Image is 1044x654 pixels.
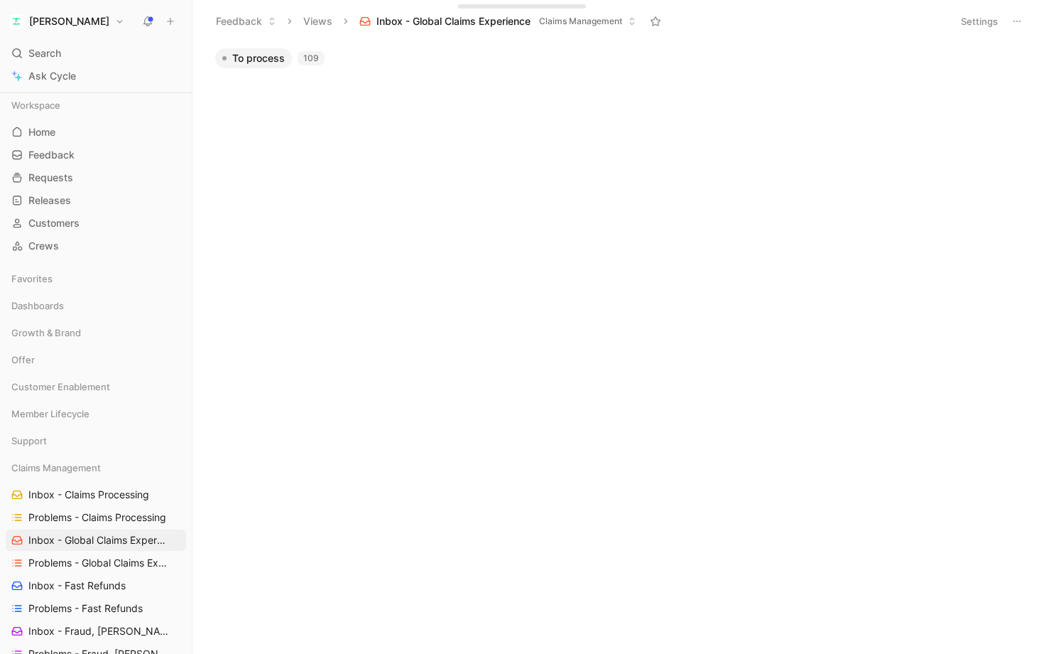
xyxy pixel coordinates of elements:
div: Claims Management [6,457,186,478]
span: Ask Cycle [28,68,76,85]
a: Releases [6,190,186,211]
span: Inbox - Global Claims Experience [376,14,531,28]
a: Problems - Claims Processing [6,507,186,528]
a: Home [6,122,186,143]
a: Crews [6,235,186,257]
button: Views [297,11,339,32]
span: Claims Management [539,14,622,28]
span: Releases [28,193,71,208]
a: Inbox - Fast Refunds [6,575,186,596]
a: Requests [6,167,186,188]
div: Dashboards [6,295,186,316]
span: Inbox - Claims Processing [28,488,149,502]
span: Offer [11,353,35,367]
span: Problems - Claims Processing [28,510,166,525]
button: Alan[PERSON_NAME] [6,11,128,31]
span: Search [28,45,61,62]
a: Inbox - Fraud, [PERSON_NAME] & [PERSON_NAME] [6,621,186,642]
a: Inbox - Global Claims Experience [6,530,186,551]
span: Inbox - Fraud, [PERSON_NAME] & [PERSON_NAME] [28,624,172,638]
span: Favorites [11,272,53,286]
div: Dashboards [6,295,186,321]
span: Growth & Brand [11,326,81,340]
button: To process [215,48,292,68]
button: Feedback [210,11,283,32]
span: Workspace [11,98,60,112]
div: Workspace [6,95,186,116]
div: Growth & Brand [6,322,186,348]
span: Problems - Fast Refunds [28,601,143,616]
button: Inbox - Global Claims ExperienceClaims Management [353,11,643,32]
span: Inbox - Fast Refunds [28,579,126,593]
div: Offer [6,349,186,370]
span: Home [28,125,55,139]
a: Inbox - Claims Processing [6,484,186,505]
div: Growth & Brand [6,322,186,343]
span: Dashboards [11,299,64,313]
div: Member Lifecycle [6,403,186,429]
div: 109 [298,51,325,65]
a: Customers [6,213,186,234]
span: Inbox - Global Claims Experience [28,533,168,547]
div: Member Lifecycle [6,403,186,424]
div: Customer Enablement [6,376,186,397]
span: Problems - Global Claims Experience [28,556,169,570]
span: Claims Management [11,461,101,475]
div: Support [6,430,186,451]
div: Search [6,43,186,64]
a: Ask Cycle [6,65,186,87]
div: Offer [6,349,186,375]
span: To process [232,51,285,65]
a: Feedback [6,144,186,166]
div: Support [6,430,186,456]
a: Problems - Fast Refunds [6,598,186,619]
span: Crews [28,239,59,253]
h1: [PERSON_NAME] [29,15,109,28]
span: Customer Enablement [11,380,110,394]
button: Settings [955,11,1004,31]
div: Customer Enablement [6,376,186,402]
img: Alan [9,14,23,28]
span: Feedback [28,148,75,162]
span: Customers [28,216,80,230]
span: Member Lifecycle [11,407,89,421]
span: Support [11,434,47,448]
div: Favorites [6,268,186,289]
a: Problems - Global Claims Experience [6,552,186,574]
span: Requests [28,171,73,185]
